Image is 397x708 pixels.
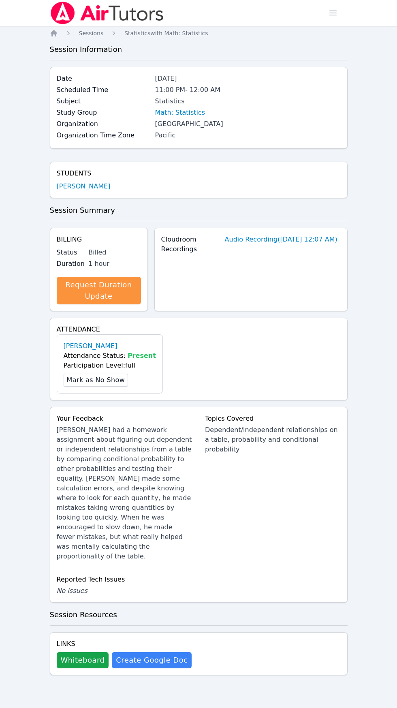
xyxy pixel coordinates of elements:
nav: Breadcrumb [50,29,348,37]
h3: Session Summary [50,205,348,216]
div: Participation Level: full [64,361,156,370]
div: Reported Tech Issues [57,575,341,584]
div: Billed [88,248,141,257]
span: Present [128,352,156,359]
div: [DATE] [155,74,341,83]
label: Cloudroom Recordings [161,235,220,254]
span: Create Google Doc [116,655,188,666]
h3: Session Resources [50,609,348,620]
a: Math: Statistics [155,108,205,118]
a: Statisticswith Math: Statistics [124,29,208,37]
button: Create Google Doc [112,652,192,668]
div: Topics Covered [205,414,341,424]
span: No issues [57,587,88,595]
a: [PERSON_NAME] [64,341,117,351]
label: Organization Time Zone [57,130,150,140]
div: Pacific [155,130,341,140]
h4: Links [57,639,192,649]
div: Attendance Status: [64,351,156,361]
label: Date [57,74,150,83]
h3: Session Information [50,44,348,55]
button: Mark as No Show [64,374,128,387]
div: [PERSON_NAME] had a homework assignment about figuring out dependent or independent relationships... [57,425,192,561]
img: Air Tutors [50,2,164,24]
a: Audio Recording([DATE] 12:07 AM) [225,235,337,244]
button: Whiteboard [57,652,109,668]
label: Scheduled Time [57,85,150,95]
a: Sessions [79,29,104,37]
div: 1 hour [88,259,141,269]
div: Statistics [155,96,341,106]
label: Subject [57,96,150,106]
h4: Attendance [57,325,341,334]
label: Duration [57,259,84,269]
h4: Billing [57,235,141,244]
span: Statistics with Math: Statistics [124,30,208,36]
label: Study Group [57,108,150,118]
div: 11:00 PM - 12:00 AM [155,85,341,95]
div: [GEOGRAPHIC_DATA] [155,119,341,129]
label: Organization [57,119,150,129]
div: Dependent/independent relationships on a table, probability and conditional probability [205,425,341,454]
a: Request Duration Update [57,277,141,304]
span: Sessions [79,30,104,36]
h4: Students [57,169,341,178]
label: Status [57,248,84,257]
a: [PERSON_NAME] [57,182,111,191]
div: Your Feedback [57,414,192,424]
